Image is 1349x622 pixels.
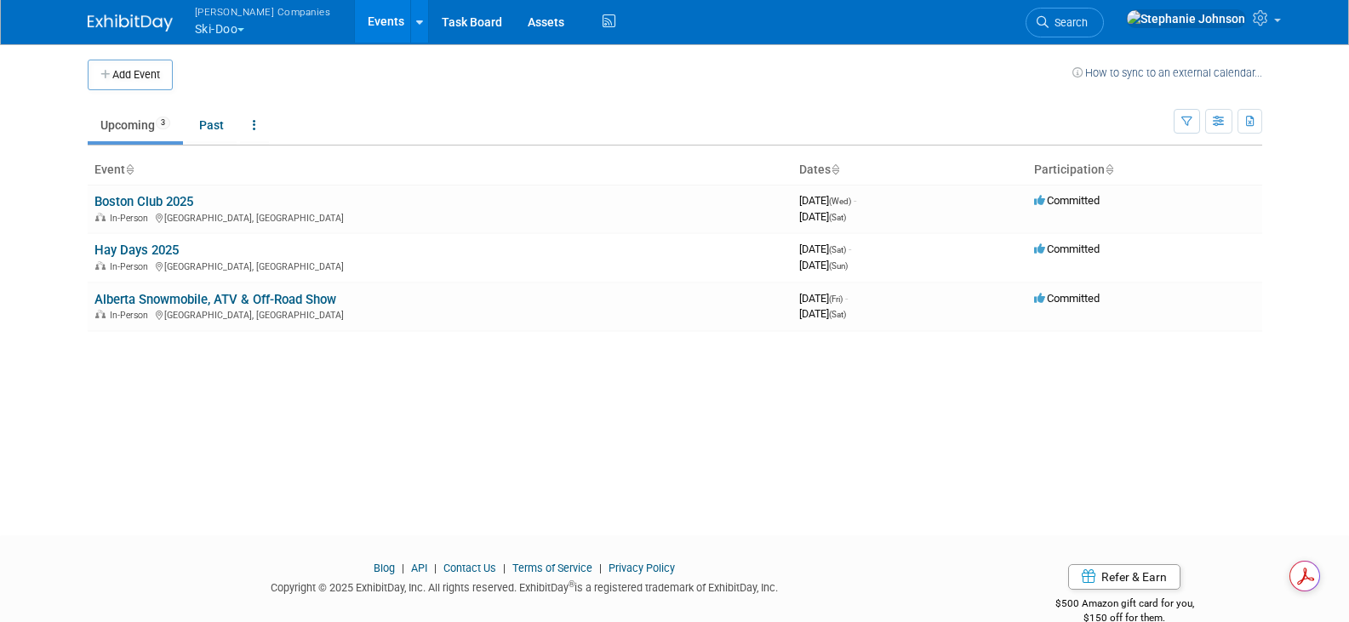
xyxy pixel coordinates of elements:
[799,292,848,305] span: [DATE]
[569,579,574,589] sup: ®
[1072,66,1262,79] a: How to sync to an external calendar...
[125,163,134,176] a: Sort by Event Name
[430,562,441,574] span: |
[829,294,843,304] span: (Fri)
[849,243,851,255] span: -
[95,261,106,270] img: In-Person Event
[110,310,153,321] span: In-Person
[88,60,173,90] button: Add Event
[499,562,510,574] span: |
[95,213,106,221] img: In-Person Event
[88,156,792,185] th: Event
[94,194,193,209] a: Boston Club 2025
[110,261,153,272] span: In-Person
[1034,292,1100,305] span: Committed
[829,197,851,206] span: (Wed)
[595,562,606,574] span: |
[94,210,786,224] div: [GEOGRAPHIC_DATA], [GEOGRAPHIC_DATA]
[609,562,675,574] a: Privacy Policy
[374,562,395,574] a: Blog
[1126,9,1246,28] img: Stephanie Johnson
[1034,243,1100,255] span: Committed
[829,310,846,319] span: (Sat)
[88,14,173,31] img: ExhibitDay
[94,307,786,321] div: [GEOGRAPHIC_DATA], [GEOGRAPHIC_DATA]
[95,310,106,318] img: In-Person Event
[799,259,848,271] span: [DATE]
[88,576,963,596] div: Copyright © 2025 ExhibitDay, Inc. All rights reserved. ExhibitDay is a registered trademark of Ex...
[829,245,846,254] span: (Sat)
[799,307,846,320] span: [DATE]
[829,213,846,222] span: (Sat)
[156,117,170,129] span: 3
[845,292,848,305] span: -
[792,156,1027,185] th: Dates
[110,213,153,224] span: In-Person
[799,194,856,207] span: [DATE]
[1105,163,1113,176] a: Sort by Participation Type
[829,261,848,271] span: (Sun)
[186,109,237,141] a: Past
[1027,156,1262,185] th: Participation
[397,562,409,574] span: |
[411,562,427,574] a: API
[1026,8,1104,37] a: Search
[831,163,839,176] a: Sort by Start Date
[799,243,851,255] span: [DATE]
[94,292,336,307] a: Alberta Snowmobile, ATV & Off-Road Show
[195,3,331,20] span: [PERSON_NAME] Companies
[94,259,786,272] div: [GEOGRAPHIC_DATA], [GEOGRAPHIC_DATA]
[512,562,592,574] a: Terms of Service
[94,243,179,258] a: Hay Days 2025
[88,109,183,141] a: Upcoming3
[854,194,856,207] span: -
[443,562,496,574] a: Contact Us
[1049,16,1088,29] span: Search
[1068,564,1180,590] a: Refer & Earn
[1034,194,1100,207] span: Committed
[799,210,846,223] span: [DATE]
